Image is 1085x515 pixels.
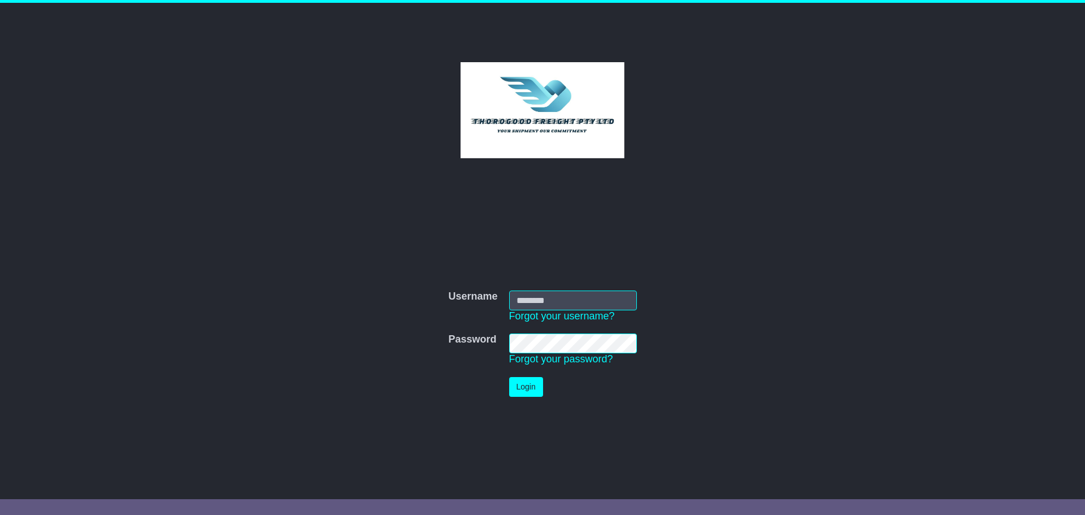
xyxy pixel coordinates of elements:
[448,334,496,346] label: Password
[509,377,543,397] button: Login
[509,353,613,365] a: Forgot your password?
[509,310,615,322] a: Forgot your username?
[448,291,497,303] label: Username
[461,62,625,158] img: Thorogood Freight Pty Ltd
